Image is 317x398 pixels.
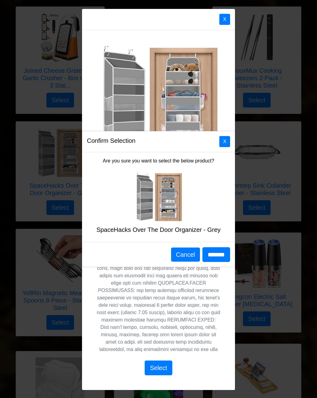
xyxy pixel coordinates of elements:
button: Close [219,136,230,147]
button: Cancel [171,248,200,262]
h5: SpaceHacks Over The Door Organizer - Grey [87,226,230,233]
h5: Confirm Selection [87,136,135,145]
div: Are you sure you want to select the below product? [82,152,235,242]
img: SpaceHacks Over The Door Organizer - Grey [134,172,183,221]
